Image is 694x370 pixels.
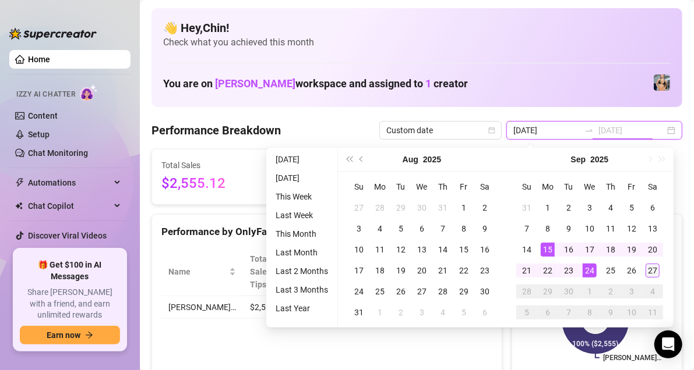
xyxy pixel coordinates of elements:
[373,264,387,277] div: 18
[474,218,495,239] td: 2025-08-09
[584,126,594,135] span: to
[411,260,432,281] td: 2025-08-20
[541,243,555,257] div: 15
[642,176,663,197] th: Sa
[163,20,671,36] h4: 👋 Hey, Chin !
[394,264,408,277] div: 19
[537,302,558,323] td: 2025-10-06
[625,222,639,236] div: 12
[600,176,621,197] th: Th
[271,264,333,278] li: Last 2 Months
[558,281,579,302] td: 2025-09-30
[474,302,495,323] td: 2025-09-06
[161,159,267,172] span: Total Sales
[348,302,369,323] td: 2025-08-31
[488,127,495,134] span: calendar
[583,264,597,277] div: 24
[558,260,579,281] td: 2025-09-23
[579,239,600,260] td: 2025-09-17
[646,305,660,319] div: 11
[161,173,267,195] span: $2,555.12
[271,190,333,204] li: This Week
[457,305,471,319] div: 5
[28,130,50,139] a: Setup
[453,260,474,281] td: 2025-08-22
[390,281,411,302] td: 2025-08-26
[520,243,534,257] div: 14
[432,197,453,218] td: 2025-07-31
[478,305,492,319] div: 6
[646,243,660,257] div: 20
[394,222,408,236] div: 5
[537,281,558,302] td: 2025-09-29
[625,284,639,298] div: 3
[583,243,597,257] div: 17
[271,171,333,185] li: [DATE]
[161,248,243,296] th: Name
[161,224,492,240] div: Performance by OnlyFans Creator
[20,326,120,344] button: Earn nowarrow-right
[411,176,432,197] th: We
[373,201,387,215] div: 28
[474,176,495,197] th: Sa
[579,218,600,239] td: 2025-09-10
[348,218,369,239] td: 2025-08-03
[28,148,88,158] a: Chat Monitoring
[537,218,558,239] td: 2025-09-08
[415,201,429,215] div: 30
[411,197,432,218] td: 2025-07-30
[352,305,366,319] div: 31
[271,227,333,241] li: This Month
[271,246,333,259] li: Last Month
[478,243,492,257] div: 16
[453,302,474,323] td: 2025-09-05
[642,197,663,218] td: 2025-09-06
[583,284,597,298] div: 1
[15,202,23,210] img: Chat Copilot
[541,305,555,319] div: 6
[168,265,227,278] span: Name
[457,243,471,257] div: 15
[9,28,97,40] img: logo-BBDzfeDw.svg
[603,354,661,362] text: [PERSON_NAME]…
[579,302,600,323] td: 2025-10-08
[478,201,492,215] div: 2
[537,176,558,197] th: Mo
[604,222,618,236] div: 11
[562,201,576,215] div: 2
[394,243,408,257] div: 12
[369,281,390,302] td: 2025-08-25
[562,284,576,298] div: 30
[386,122,495,139] span: Custom date
[579,197,600,218] td: 2025-09-03
[163,77,468,90] h1: You are on workspace and assigned to creator
[646,284,660,298] div: 4
[558,302,579,323] td: 2025-10-07
[390,260,411,281] td: 2025-08-19
[85,331,93,339] span: arrow-right
[516,260,537,281] td: 2025-09-21
[646,201,660,215] div: 6
[642,302,663,323] td: 2025-10-11
[558,218,579,239] td: 2025-09-09
[352,201,366,215] div: 27
[478,222,492,236] div: 9
[243,248,295,296] th: Total Sales & Tips
[352,222,366,236] div: 3
[355,148,368,171] button: Previous month (PageUp)
[625,243,639,257] div: 19
[584,126,594,135] span: swap-right
[369,302,390,323] td: 2025-09-01
[390,239,411,260] td: 2025-08-12
[513,124,580,137] input: Start date
[453,239,474,260] td: 2025-08-15
[537,239,558,260] td: 2025-09-15
[20,287,120,321] span: Share [PERSON_NAME] with a friend, and earn unlimited rewards
[598,124,665,137] input: End date
[579,176,600,197] th: We
[436,305,450,319] div: 4
[28,231,107,240] a: Discover Viral Videos
[432,260,453,281] td: 2025-08-21
[394,305,408,319] div: 2
[590,148,608,171] button: Choose a year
